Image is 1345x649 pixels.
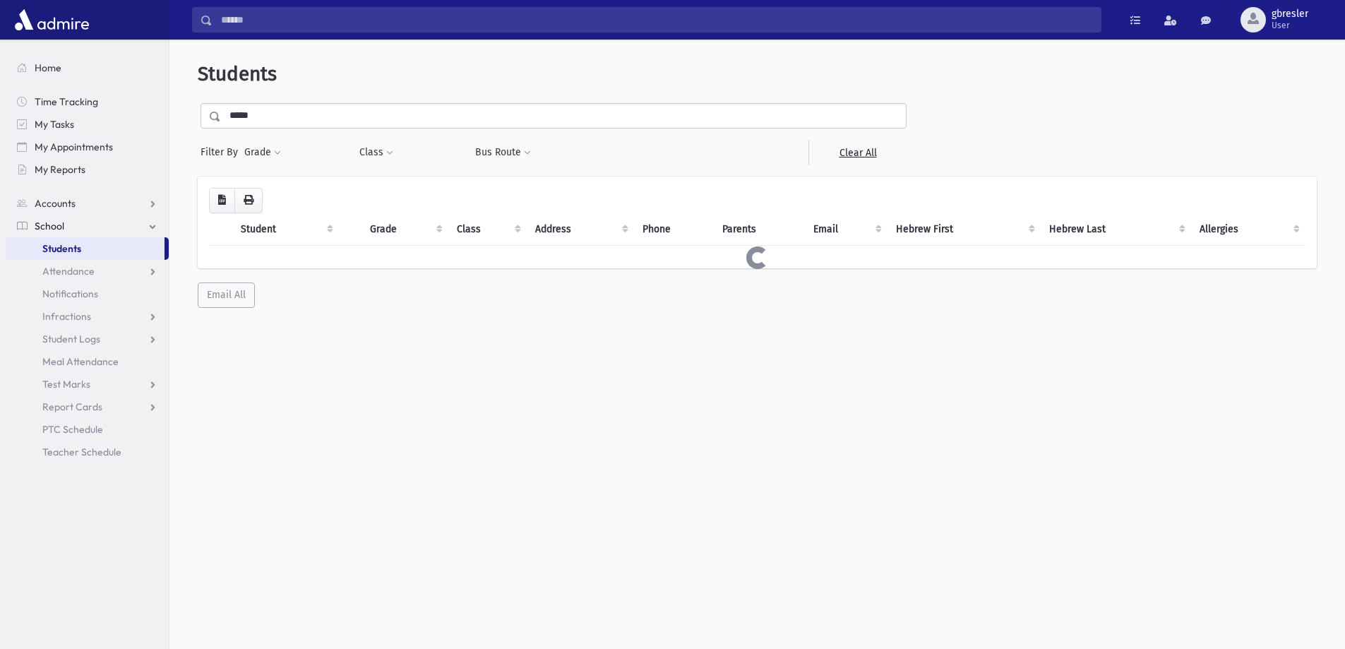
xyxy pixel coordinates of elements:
span: My Reports [35,163,85,176]
a: Time Tracking [6,90,169,113]
th: Allergies [1191,213,1305,246]
span: Students [42,242,81,255]
th: Hebrew Last [1041,213,1192,246]
span: Filter By [201,145,244,160]
a: Home [6,56,169,79]
a: Student Logs [6,328,169,350]
th: Phone [634,213,714,246]
a: Accounts [6,192,169,215]
span: Teacher Schedule [42,446,121,458]
span: Infractions [42,310,91,323]
span: My Appointments [35,141,113,153]
span: gbresler [1272,8,1308,20]
th: Address [527,213,634,246]
button: Bus Route [474,140,532,165]
a: Notifications [6,282,169,305]
a: My Appointments [6,136,169,158]
span: Report Cards [42,400,102,413]
a: My Tasks [6,113,169,136]
span: Time Tracking [35,95,98,108]
a: My Reports [6,158,169,181]
button: Class [359,140,394,165]
span: Student Logs [42,333,100,345]
a: PTC Schedule [6,418,169,441]
button: Print [234,188,263,213]
span: School [35,220,64,232]
a: Infractions [6,305,169,328]
th: Parents [714,213,805,246]
a: Report Cards [6,395,169,418]
span: PTC Schedule [42,423,103,436]
span: Students [198,62,277,85]
img: AdmirePro [11,6,92,34]
input: Search [213,7,1101,32]
span: Accounts [35,197,76,210]
th: Class [448,213,527,246]
th: Email [805,213,887,246]
span: Test Marks [42,378,90,391]
a: Meal Attendance [6,350,169,373]
a: Clear All [808,140,907,165]
a: Students [6,237,165,260]
span: Notifications [42,287,98,300]
a: Test Marks [6,373,169,395]
button: Email All [198,282,255,308]
a: Attendance [6,260,169,282]
span: Home [35,61,61,74]
button: Grade [244,140,282,165]
span: User [1272,20,1308,31]
th: Hebrew First [887,213,1040,246]
a: School [6,215,169,237]
th: Grade [361,213,448,246]
span: Meal Attendance [42,355,119,368]
th: Student [232,213,339,246]
button: CSV [209,188,235,213]
span: Attendance [42,265,95,278]
a: Teacher Schedule [6,441,169,463]
span: My Tasks [35,118,74,131]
